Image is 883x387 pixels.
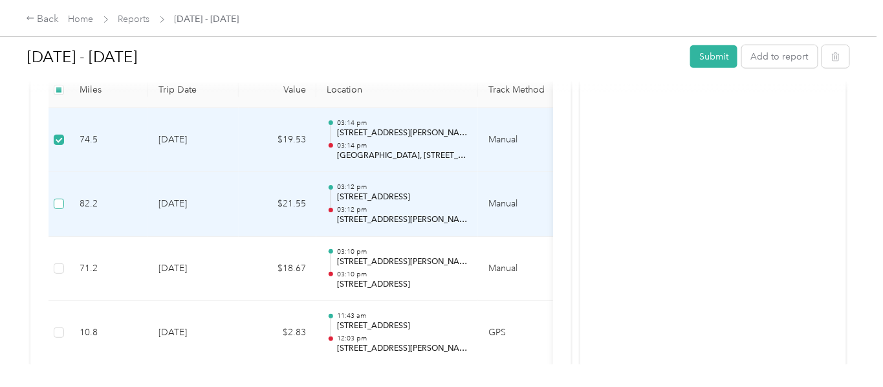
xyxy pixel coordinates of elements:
[337,311,468,320] p: 11:43 am
[742,45,818,68] button: Add to report
[337,182,468,192] p: 03:12 pm
[478,108,562,173] td: Manual
[337,118,468,127] p: 03:14 pm
[27,41,681,72] h1: Aug 1 - 31, 2025
[337,247,468,256] p: 03:10 pm
[337,141,468,150] p: 03:14 pm
[69,237,148,302] td: 71.2
[337,214,468,226] p: [STREET_ADDRESS][PERSON_NAME]
[337,343,468,355] p: [STREET_ADDRESS][PERSON_NAME]
[69,172,148,237] td: 82.2
[478,301,562,366] td: GPS
[337,150,468,162] p: [GEOGRAPHIC_DATA], [STREET_ADDRESS]
[69,14,94,25] a: Home
[175,12,239,26] span: [DATE] - [DATE]
[337,279,468,291] p: [STREET_ADDRESS]
[337,270,468,279] p: 03:10 pm
[239,172,316,237] td: $21.55
[69,108,148,173] td: 74.5
[337,320,468,332] p: [STREET_ADDRESS]
[337,192,468,203] p: [STREET_ADDRESS]
[239,237,316,302] td: $18.67
[239,301,316,366] td: $2.83
[118,14,150,25] a: Reports
[239,108,316,173] td: $19.53
[148,301,239,366] td: [DATE]
[148,237,239,302] td: [DATE]
[337,334,468,343] p: 12:03 pm
[148,172,239,237] td: [DATE]
[690,45,737,68] button: Submit
[148,108,239,173] td: [DATE]
[811,315,883,387] iframe: Everlance-gr Chat Button Frame
[337,205,468,214] p: 03:12 pm
[337,256,468,268] p: [STREET_ADDRESS][PERSON_NAME]
[69,301,148,366] td: 10.8
[337,127,468,139] p: [STREET_ADDRESS][PERSON_NAME]
[478,172,562,237] td: Manual
[478,237,562,302] td: Manual
[26,12,60,27] div: Back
